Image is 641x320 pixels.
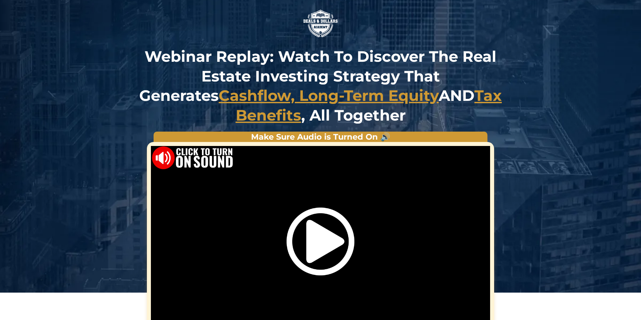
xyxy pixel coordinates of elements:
[219,86,439,105] u: Cashflow, Long-Term Equity
[251,132,390,142] strong: Make Sure Audio is Turned On 🔊
[125,47,516,125] h1: Webinar Replay: Watch To Discover The Real Estate Investing Strategy That Generates AND , All Tog...
[236,86,502,124] u: Tax Benefits
[286,207,354,275] img: Click To Turn On Sound
[151,146,234,170] img: Click To Turn On Sound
